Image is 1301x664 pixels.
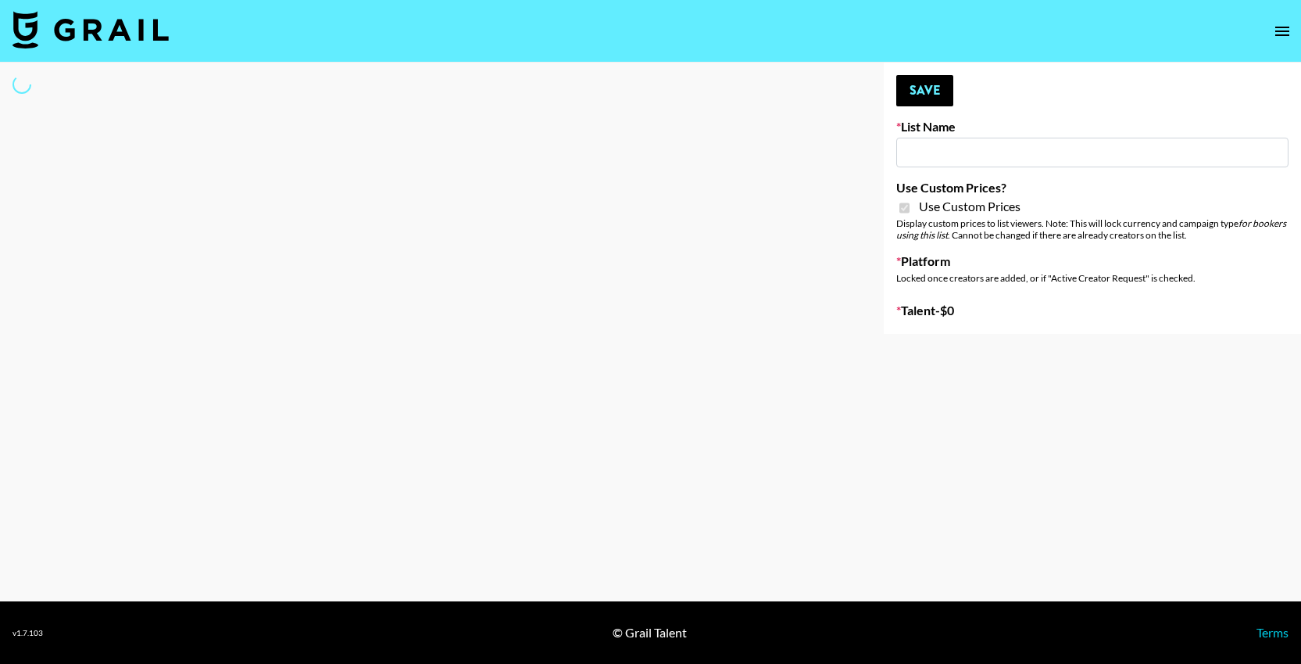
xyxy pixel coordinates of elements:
em: for bookers using this list [896,217,1286,241]
img: Grail Talent [13,11,169,48]
label: Platform [896,253,1288,269]
button: Save [896,75,953,106]
div: Display custom prices to list viewers. Note: This will lock currency and campaign type . Cannot b... [896,217,1288,241]
label: Talent - $ 0 [896,303,1288,318]
span: Use Custom Prices [919,199,1020,214]
button: open drawer [1267,16,1298,47]
label: Use Custom Prices? [896,180,1288,196]
a: Terms [1256,625,1288,640]
label: List Name [896,119,1288,135]
div: Locked once creators are added, or if "Active Creator Request" is checked. [896,272,1288,284]
div: v 1.7.103 [13,628,43,638]
div: © Grail Talent [613,625,687,641]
